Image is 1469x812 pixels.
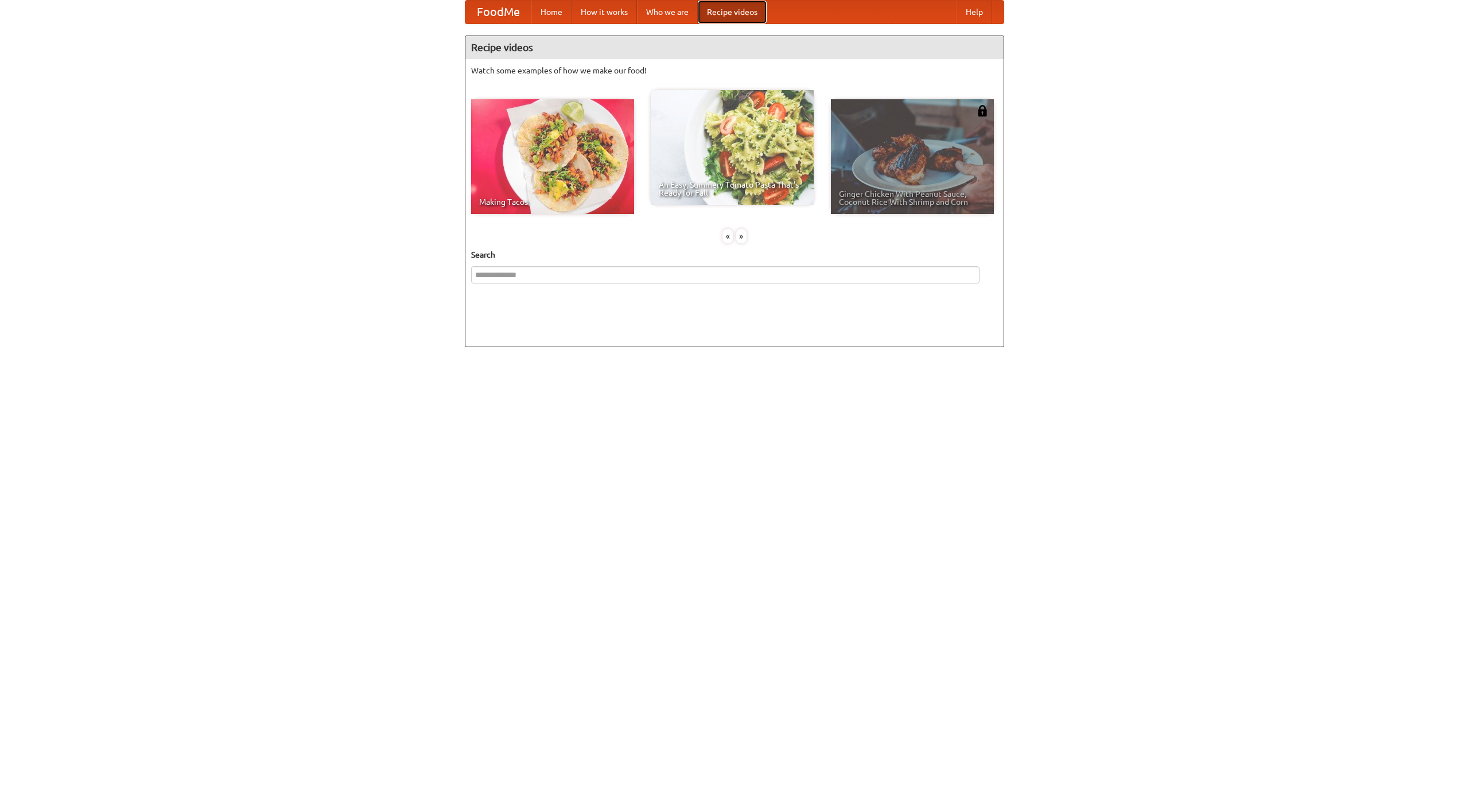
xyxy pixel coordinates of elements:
a: How it works [572,1,637,24]
span: Making Tacos [479,198,626,206]
a: An Easy, Summery Tomato Pasta That's Ready for Fall [651,90,814,205]
div: « [722,229,733,243]
span: An Easy, Summery Tomato Pasta That's Ready for Fall [659,181,806,197]
h5: Search [471,249,998,261]
img: 483408.png [977,105,988,116]
a: Recipe videos [698,1,767,24]
a: Help [957,1,992,24]
a: FoodMe [465,1,531,24]
p: Watch some examples of how we make our food! [471,65,998,76]
a: Making Tacos [471,99,634,214]
div: » [736,229,747,243]
a: Home [531,1,572,24]
h4: Recipe videos [465,36,1004,59]
a: Who we are [637,1,698,24]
